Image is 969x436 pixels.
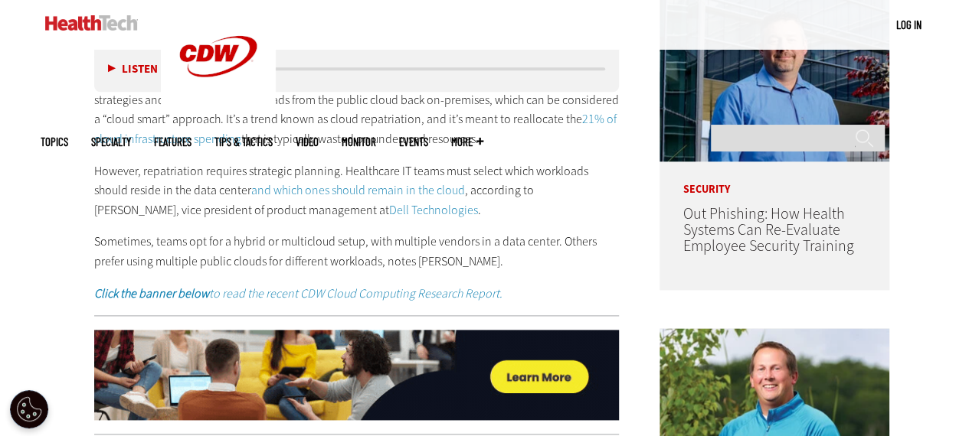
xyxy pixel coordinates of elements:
p: Sometimes, teams opt for a hybrid or multicloud setup, with multiple vendors in a data center. Ot... [94,232,620,271]
a: Events [399,136,428,148]
a: and which ones should remain in the cloud [251,182,465,198]
p: However, repatriation requires strategic planning. Healthcare IT teams must select which workload... [94,161,620,220]
a: Out Phishing: How Health Systems Can Re-Evaluate Employee Security Training [683,203,853,256]
p: Security [660,161,889,195]
img: XS_Q125_Cloud_cta_desktop01 [94,330,620,420]
a: Tips & Tactics [214,136,273,148]
a: Dell Technologies [389,202,478,218]
div: User menu [896,17,922,33]
button: Open Preferences [10,390,48,428]
a: Features [154,136,192,148]
span: Specialty [91,136,131,148]
a: Video [296,136,319,148]
strong: Click the banner below [94,285,209,301]
a: Click the banner belowto read the recent CDW Cloud Computing Research Report. [94,285,503,301]
span: Topics [41,136,68,148]
a: Log in [896,18,922,31]
img: Home [45,15,138,31]
a: MonITor [342,136,376,148]
em: to read the recent CDW Cloud Computing Research Report. [94,285,503,301]
div: Cookie Settings [10,390,48,428]
a: CDW [161,101,276,117]
span: More [451,136,483,148]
